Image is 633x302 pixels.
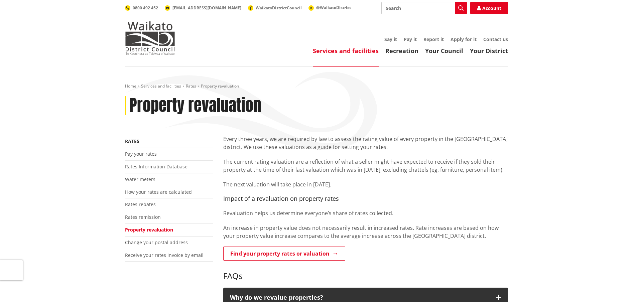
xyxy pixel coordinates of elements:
[470,2,508,14] a: Account
[248,5,302,11] a: WaikatoDistrictCouncil
[385,47,418,55] a: Recreation
[165,5,241,11] a: [EMAIL_ADDRESS][DOMAIN_NAME]
[172,5,241,11] span: [EMAIL_ADDRESS][DOMAIN_NAME]
[133,5,158,11] span: 0800 492 452
[223,262,508,281] h3: FAQs
[384,36,397,42] a: Say it
[141,83,181,89] a: Services and facilities
[223,247,345,261] a: Find your property rates or valuation
[451,36,477,42] a: Apply for it
[423,36,444,42] a: Report it
[223,195,508,202] h4: Impact of a revaluation on property rates
[223,158,508,174] p: The current rating valuation are a reflection of what a seller might have expected to receive if ...
[223,135,508,151] p: Every three years, we are required by law to assess the rating value of every property in the [GE...
[125,138,139,144] a: Rates
[125,214,161,220] a: Rates remission
[470,47,508,55] a: Your District
[125,252,204,258] a: Receive your rates invoice by email
[223,180,508,188] p: The next valuation will take place in [DATE].
[125,201,156,207] a: Rates rebates
[381,2,467,14] input: Search input
[125,176,155,182] a: Water meters
[129,96,261,115] h1: Property revaluation
[425,47,463,55] a: Your Council
[230,294,489,301] p: Why do we revalue properties?
[125,163,187,170] a: Rates Information Database
[186,83,196,89] a: Rates
[125,151,157,157] a: Pay your rates
[125,83,136,89] a: Home
[483,36,508,42] a: Contact us
[125,189,192,195] a: How your rates are calculated
[125,239,188,246] a: Change your postal address
[125,226,173,233] a: Property revaluation
[125,84,508,89] nav: breadcrumb
[308,5,351,10] a: @WaikatoDistrict
[223,224,508,240] p: An increase in property value does not necessarily result in increased rates. Rate increases are ...
[125,21,175,55] img: Waikato District Council - Te Kaunihera aa Takiwaa o Waikato
[256,5,302,11] span: WaikatoDistrictCouncil
[125,5,158,11] a: 0800 492 452
[313,47,379,55] a: Services and facilities
[404,36,417,42] a: Pay it
[201,83,239,89] span: Property revaluation
[316,5,351,10] span: @WaikatoDistrict
[223,209,508,217] p: Revaluation helps us determine everyone’s share of rates collected.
